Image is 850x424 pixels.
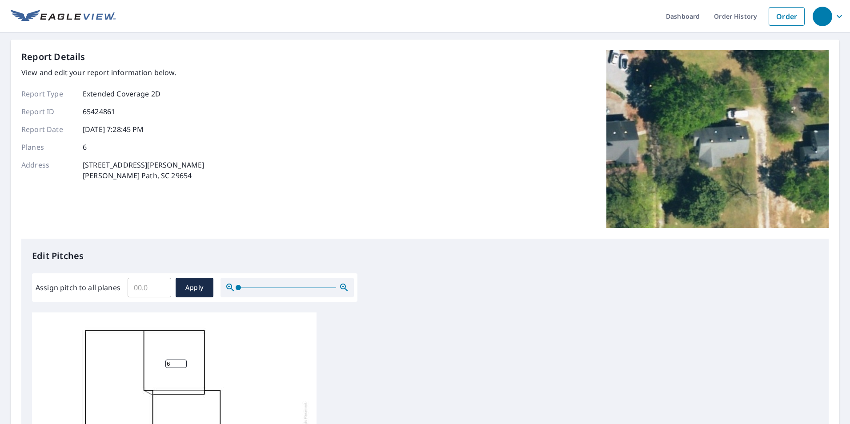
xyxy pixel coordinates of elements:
[21,124,75,135] p: Report Date
[32,249,818,263] p: Edit Pitches
[83,160,204,181] p: [STREET_ADDRESS][PERSON_NAME] [PERSON_NAME] Path, SC 29654
[21,67,204,78] p: View and edit your report information below.
[83,124,144,135] p: [DATE] 7:28:45 PM
[21,88,75,99] p: Report Type
[21,142,75,152] p: Planes
[128,275,171,300] input: 00.0
[83,142,87,152] p: 6
[176,278,213,297] button: Apply
[606,50,829,228] img: Top image
[21,50,85,64] p: Report Details
[83,88,160,99] p: Extended Coverage 2D
[83,106,115,117] p: 65424861
[11,10,116,23] img: EV Logo
[21,106,75,117] p: Report ID
[769,7,805,26] a: Order
[183,282,206,293] span: Apply
[21,160,75,181] p: Address
[36,282,120,293] label: Assign pitch to all planes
